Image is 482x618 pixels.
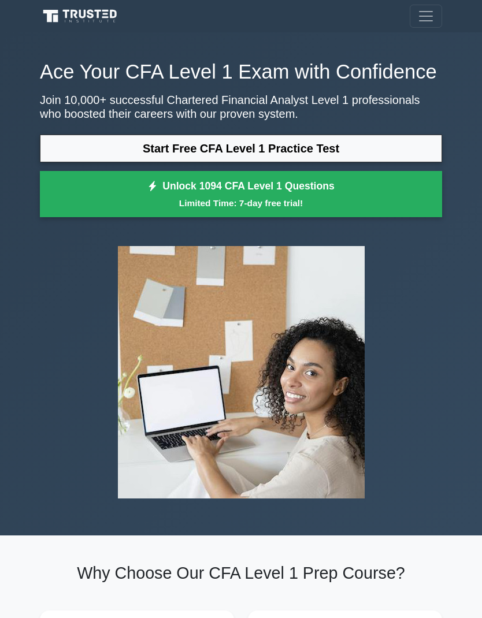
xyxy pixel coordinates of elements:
h2: Why Choose Our CFA Level 1 Prep Course? [40,563,442,583]
button: Toggle navigation [410,5,442,28]
small: Limited Time: 7-day free trial! [54,196,428,210]
p: Join 10,000+ successful Chartered Financial Analyst Level 1 professionals who boosted their caree... [40,93,442,121]
a: Unlock 1094 CFA Level 1 QuestionsLimited Time: 7-day free trial! [40,171,442,217]
h1: Ace Your CFA Level 1 Exam with Confidence [40,60,442,84]
a: Start Free CFA Level 1 Practice Test [40,135,442,162]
